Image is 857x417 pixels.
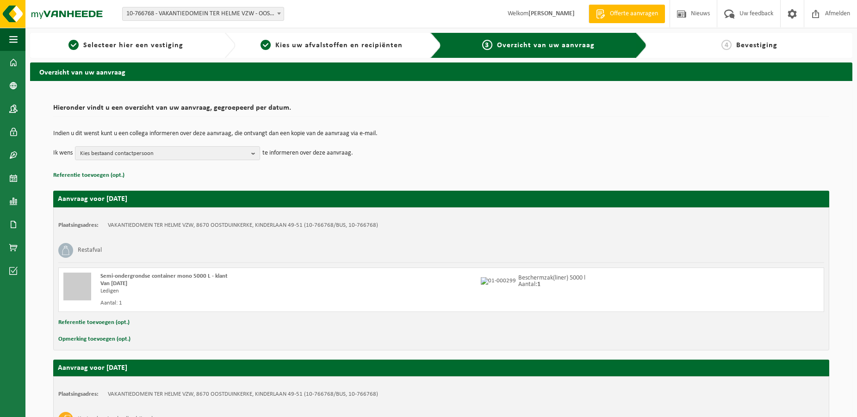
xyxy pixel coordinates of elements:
[497,42,595,49] span: Overzicht van uw aanvraag
[482,40,492,50] span: 3
[83,42,183,49] span: Selecteer hier een vestiging
[721,40,732,50] span: 4
[262,146,353,160] p: te informeren over deze aanvraag.
[30,62,852,81] h2: Overzicht van uw aanvraag
[481,277,516,285] img: 01-000299
[58,222,99,228] strong: Plaatsingsadres:
[100,280,127,286] strong: Van [DATE]
[53,104,829,117] h2: Hieronder vindt u een overzicht van uw aanvraag, gegroepeerd per datum.
[68,40,79,50] span: 1
[528,10,575,17] strong: [PERSON_NAME]
[275,42,403,49] span: Kies uw afvalstoffen en recipiënten
[75,146,260,160] button: Kies bestaand contactpersoon
[240,40,422,51] a: 2Kies uw afvalstoffen en recipiënten
[518,281,585,288] p: Aantal:
[122,7,284,21] span: 10-766768 - VAKANTIEDOMEIN TER HELME VZW - OOSTDUINKERKE
[58,317,130,329] button: Referentie toevoegen (opt.)
[123,7,284,20] span: 10-766768 - VAKANTIEDOMEIN TER HELME VZW - OOSTDUINKERKE
[80,147,248,161] span: Kies bestaand contactpersoon
[100,273,228,279] span: Semi-ondergrondse container mono 5000 L - klant
[100,299,478,307] div: Aantal: 1
[58,391,99,397] strong: Plaatsingsadres:
[108,391,378,398] td: VAKANTIEDOMEIN TER HELME VZW, 8670 OOSTDUINKERKE, KINDERLAAN 49-51 (10-766768/BUS, 10-766768)
[58,333,130,345] button: Opmerking toevoegen (opt.)
[53,146,73,160] p: Ik wens
[53,131,829,137] p: Indien u dit wenst kunt u een collega informeren over deze aanvraag, die ontvangt dan een kopie v...
[58,364,127,372] strong: Aanvraag voor [DATE]
[53,169,124,181] button: Referentie toevoegen (opt.)
[108,222,378,229] td: VAKANTIEDOMEIN TER HELME VZW, 8670 OOSTDUINKERKE, KINDERLAAN 49-51 (10-766768/BUS, 10-766768)
[589,5,665,23] a: Offerte aanvragen
[100,287,478,295] div: Ledigen
[78,243,102,258] h3: Restafval
[537,281,540,288] strong: 1
[518,275,585,281] p: Beschermzak(liner) 5000 l
[261,40,271,50] span: 2
[608,9,660,19] span: Offerte aanvragen
[35,40,217,51] a: 1Selecteer hier een vestiging
[58,195,127,203] strong: Aanvraag voor [DATE]
[736,42,777,49] span: Bevestiging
